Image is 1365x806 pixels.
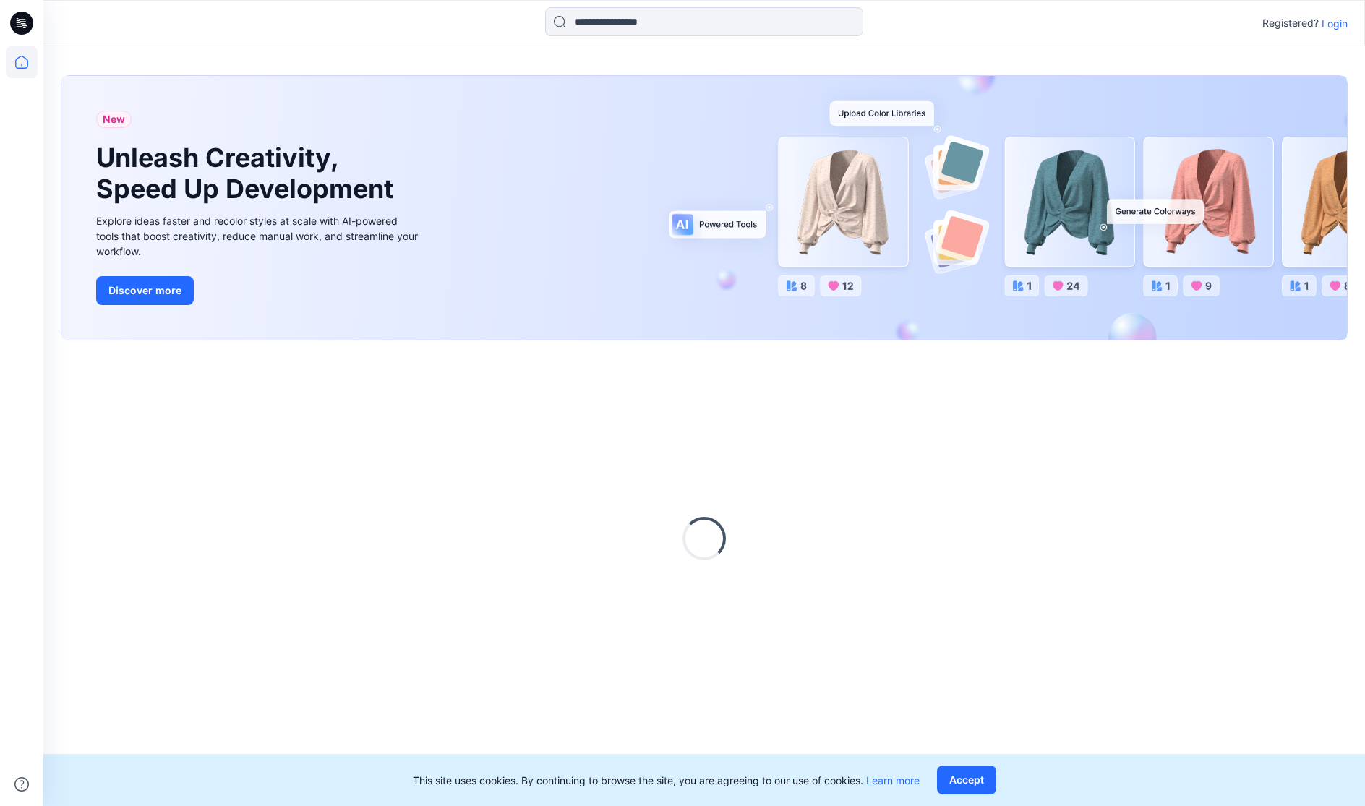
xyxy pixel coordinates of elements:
p: This site uses cookies. By continuing to browse the site, you are agreeing to our use of cookies. [413,773,920,788]
a: Discover more [96,276,422,305]
p: Registered? [1262,14,1319,32]
span: New [103,111,125,128]
button: Accept [937,766,996,794]
div: Explore ideas faster and recolor styles at scale with AI-powered tools that boost creativity, red... [96,213,422,259]
button: Discover more [96,276,194,305]
p: Login [1322,16,1348,31]
a: Learn more [866,774,920,786]
h1: Unleash Creativity, Speed Up Development [96,142,400,205]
